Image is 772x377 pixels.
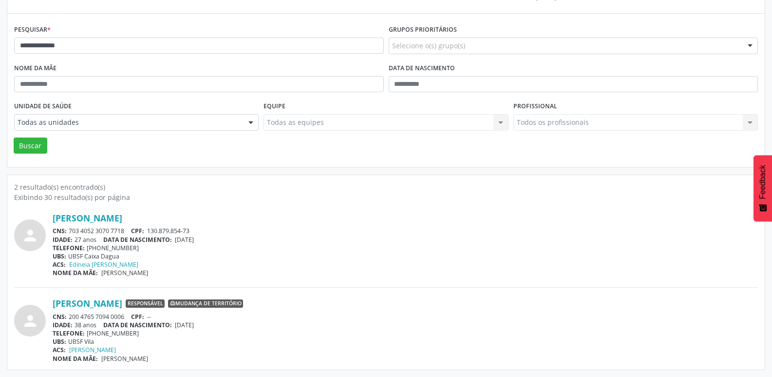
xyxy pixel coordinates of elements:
span: ACS: [53,346,66,354]
a: [PERSON_NAME] [53,298,122,309]
div: 703 4052 3070 7718 [53,227,758,235]
div: [PHONE_NUMBER] [53,329,758,337]
span: NOME DA MÃE: [53,355,98,363]
button: Buscar [14,138,47,154]
div: 2 resultado(s) encontrado(s) [14,182,758,192]
label: Equipe [264,99,285,114]
label: Grupos prioritários [389,22,457,38]
a: [PERSON_NAME] [69,346,116,354]
span: IDADE: [53,236,73,244]
span: DATA DE NASCIMENTO: [103,321,172,329]
div: UBSF Caixa Dagua [53,252,758,260]
span: NOME DA MÃE: [53,269,98,277]
label: Data de nascimento [389,61,455,76]
span: UBS: [53,252,66,260]
span: CPF: [131,313,144,321]
div: 27 anos [53,236,758,244]
span: CPF: [131,227,144,235]
span: CNS: [53,227,67,235]
span: Feedback [758,165,767,199]
div: 38 anos [53,321,758,329]
span: Responsável [126,299,165,308]
span: UBS: [53,337,66,346]
div: 200 4765 7094 0006 [53,313,758,321]
label: Unidade de saúde [14,99,72,114]
span: Selecione o(s) grupo(s) [392,40,465,51]
div: UBSF Vila [53,337,758,346]
label: Pesquisar [14,22,51,38]
span: DATA DE NASCIMENTO: [103,236,172,244]
span: CNS: [53,313,67,321]
span: IDADE: [53,321,73,329]
span: Mudança de território [168,299,243,308]
span: [DATE] [175,321,194,329]
label: Profissional [513,99,557,114]
span: ACS: [53,260,66,269]
span: Todas as unidades [18,118,239,127]
span: -- [147,313,151,321]
div: Exibindo 30 resultado(s) por página [14,192,758,202]
span: 130.879.854-73 [147,227,189,235]
i: person [21,227,39,244]
i: person [21,312,39,330]
span: [DATE] [175,236,194,244]
a: Edineia [PERSON_NAME] [69,260,138,269]
a: [PERSON_NAME] [53,213,122,223]
span: [PERSON_NAME] [101,355,148,363]
button: Feedback - Mostrar pesquisa [753,155,772,221]
label: Nome da mãe [14,61,56,76]
div: [PHONE_NUMBER] [53,244,758,252]
span: TELEFONE: [53,244,85,252]
span: TELEFONE: [53,329,85,337]
span: [PERSON_NAME] [101,269,148,277]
